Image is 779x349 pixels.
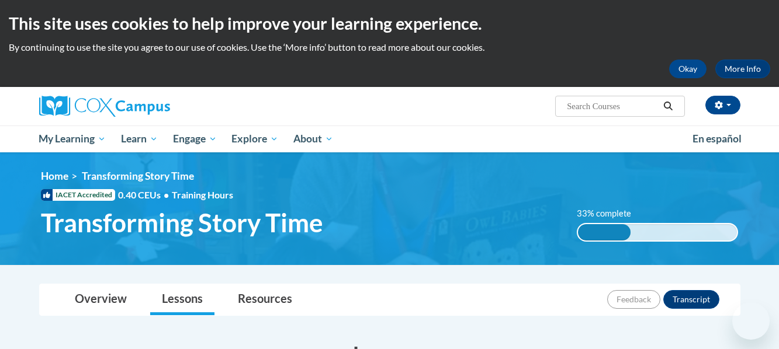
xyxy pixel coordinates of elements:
[577,207,644,220] label: 33% complete
[732,302,770,340] iframe: Button to launch messaging window
[705,96,740,114] button: Account Settings
[173,132,217,146] span: Engage
[293,132,333,146] span: About
[286,125,341,152] a: About
[150,284,214,315] a: Lessons
[39,96,261,117] a: Cox Campus
[41,207,323,238] span: Transforming Story Time
[41,170,68,182] a: Home
[669,60,707,78] button: Okay
[113,125,165,152] a: Learn
[164,189,169,200] span: •
[82,170,194,182] span: Transforming Story Time
[231,132,278,146] span: Explore
[165,125,224,152] a: Engage
[566,99,659,113] input: Search Courses
[172,189,233,200] span: Training Hours
[41,189,115,201] span: IACET Accredited
[32,125,114,152] a: My Learning
[121,132,158,146] span: Learn
[39,132,106,146] span: My Learning
[715,60,770,78] a: More Info
[685,127,749,151] a: En español
[693,132,742,145] span: En español
[226,284,304,315] a: Resources
[659,99,677,113] button: Search
[663,290,719,309] button: Transcript
[63,284,139,315] a: Overview
[607,290,660,309] button: Feedback
[9,12,770,35] h2: This site uses cookies to help improve your learning experience.
[9,41,770,54] p: By continuing to use the site you agree to our use of cookies. Use the ‘More info’ button to read...
[22,125,758,152] div: Main menu
[39,96,170,117] img: Cox Campus
[224,125,286,152] a: Explore
[578,224,631,240] div: 33% complete
[118,189,172,201] span: 0.40 CEUs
